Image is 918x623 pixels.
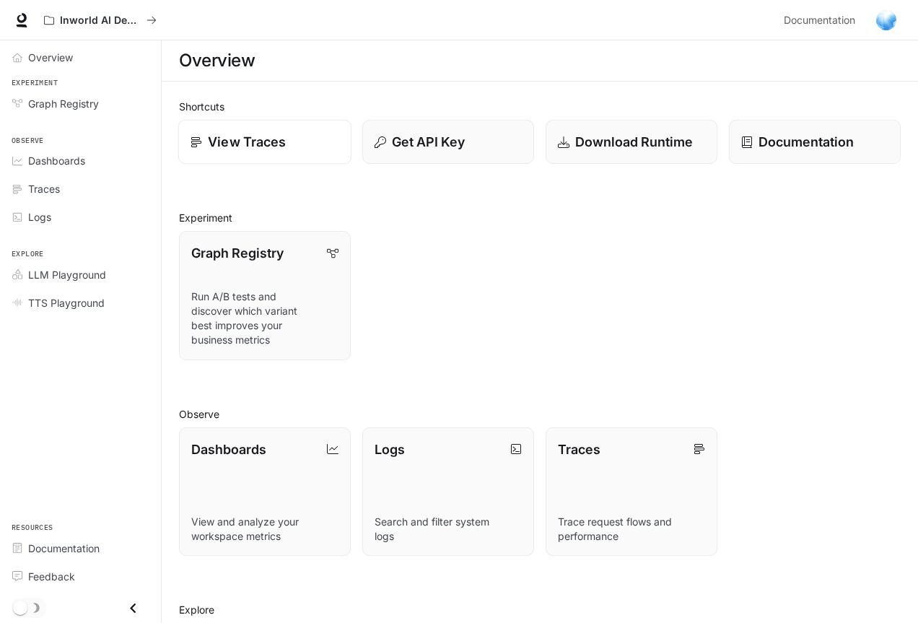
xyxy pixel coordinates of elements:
[6,290,155,315] a: TTS Playground
[558,440,600,459] p: Traces
[28,569,75,584] span: Feedback
[6,176,155,201] a: Traces
[6,536,155,561] a: Documentation
[558,515,705,544] p: Trace request flows and performance
[375,515,522,544] p: Search and filter system logs
[362,120,534,164] button: Get API Key
[778,6,866,35] a: Documentation
[28,181,60,196] span: Traces
[6,204,155,230] a: Logs
[392,132,465,152] p: Get API Key
[729,120,901,164] a: Documentation
[179,46,255,75] h1: Overview
[6,45,155,70] a: Overview
[60,14,141,27] p: Inworld AI Demos
[6,91,155,116] a: Graph Registry
[28,96,99,111] span: Graph Registry
[28,541,100,556] span: Documentation
[375,440,405,459] p: Logs
[28,153,85,168] span: Dashboards
[13,599,27,615] span: Dark mode toggle
[546,120,717,164] a: Download Runtime
[179,210,901,225] h2: Experiment
[6,564,155,589] a: Feedback
[38,6,163,35] button: All workspaces
[179,427,351,557] a: DashboardsView and analyze your workspace metrics
[6,148,155,173] a: Dashboards
[179,231,351,360] a: Graph RegistryRun A/B tests and discover which variant best improves your business metrics
[179,99,901,114] h2: Shortcuts
[179,602,901,617] h2: Explore
[178,120,351,165] a: View Traces
[28,295,105,310] span: TTS Playground
[876,10,896,30] img: User avatar
[28,267,106,282] span: LLM Playground
[546,427,717,557] a: TracesTrace request flows and performance
[872,6,901,35] button: User avatar
[6,262,155,287] a: LLM Playground
[759,132,854,152] p: Documentation
[784,12,855,30] span: Documentation
[191,289,338,347] p: Run A/B tests and discover which variant best improves your business metrics
[28,50,73,65] span: Overview
[191,515,338,544] p: View and analyze your workspace metrics
[208,132,286,152] p: View Traces
[191,243,284,263] p: Graph Registry
[191,440,266,459] p: Dashboards
[117,593,149,623] button: Close drawer
[28,209,51,225] span: Logs
[575,132,693,152] p: Download Runtime
[179,406,901,422] h2: Observe
[362,427,534,557] a: LogsSearch and filter system logs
